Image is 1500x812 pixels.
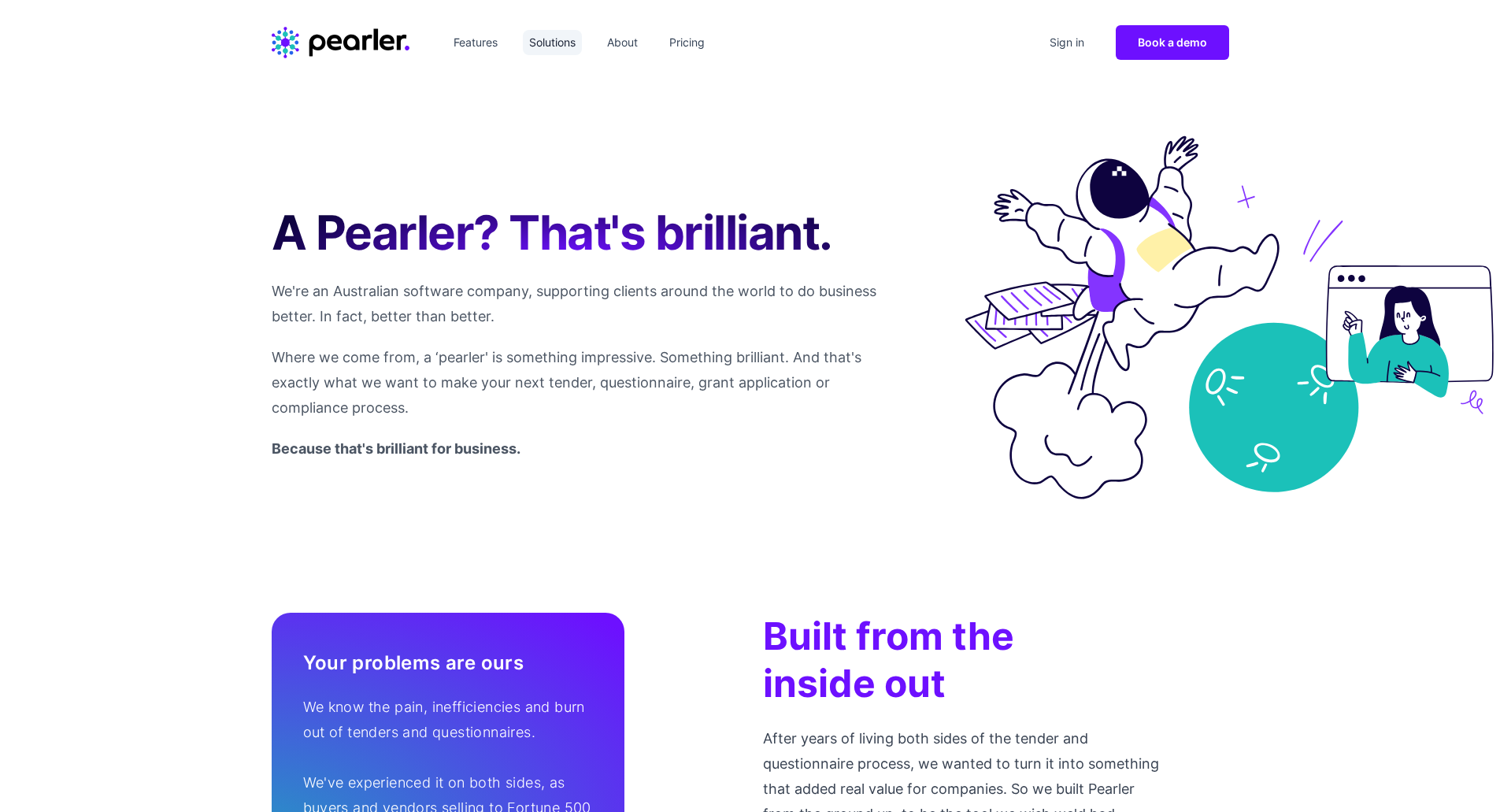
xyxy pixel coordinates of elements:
[601,30,644,55] a: About
[1116,25,1229,60] a: Book a demo
[272,436,876,462] p: Because that's brilliant for business.
[447,30,504,55] a: Features
[523,30,582,55] a: Solutions
[303,651,593,676] h2: Your problems are ours
[965,135,1494,499] img: App screenshot
[272,205,876,260] h1: A Pearler? That's brilliant.
[1138,35,1207,49] span: Book a demo
[272,27,409,58] a: Home
[663,30,711,55] a: Pricing
[272,279,876,329] p: We're an Australian software company, supporting clients around the world to do business better. ...
[272,345,876,421] p: Where we come from, a ‘pearler' is something impressive. Something brilliant. And that's exactly ...
[763,613,1116,707] h2: Built from the inside out
[1043,30,1091,55] a: Sign in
